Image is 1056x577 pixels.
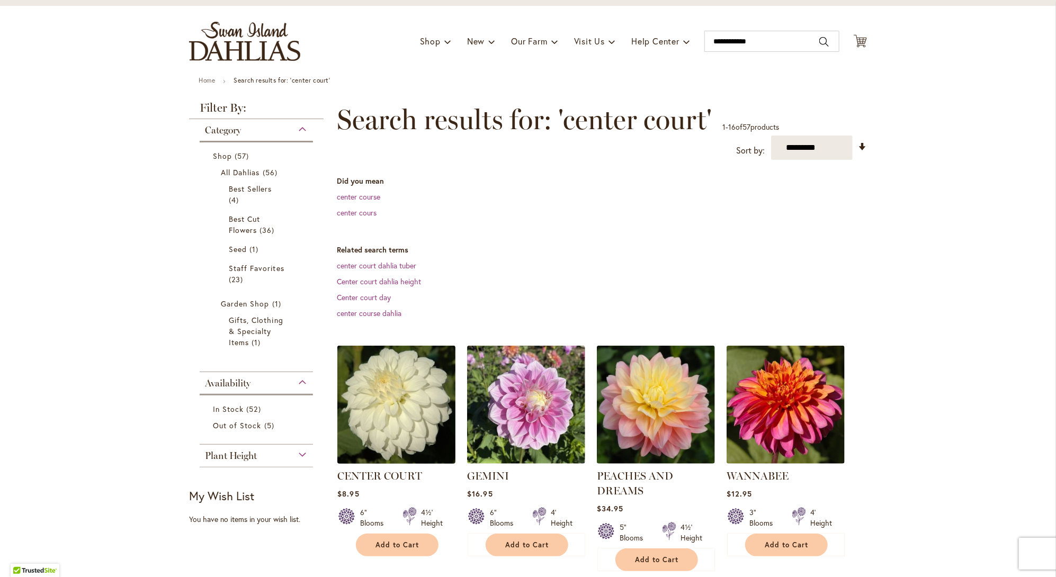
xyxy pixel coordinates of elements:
a: All Dahlias [221,167,294,178]
strong: Filter By: [189,102,324,119]
a: center cours [337,208,377,218]
img: GEMINI [467,346,585,464]
strong: Search results for: 'center court' [234,76,330,84]
a: GEMINI [467,456,585,466]
span: Category [205,124,241,136]
span: Best Sellers [229,184,272,194]
a: center court dahlia tuber [337,260,416,271]
label: Sort by: [736,141,765,160]
a: Gifts, Clothing &amp; Specialty Items [229,314,287,348]
a: WANNABEE [727,470,789,482]
a: Staff Favorites [229,263,287,285]
a: Shop [213,150,302,161]
span: Help Center [631,35,679,47]
button: Add to Cart [486,534,568,556]
dt: Did you mean [337,176,867,186]
span: Our Farm [511,35,547,47]
span: 1 [272,298,284,309]
span: Plant Height [205,450,257,462]
a: Seed [229,244,287,255]
span: 57 [742,122,750,132]
a: WANNABEE [727,456,845,466]
span: Add to Cart [375,540,419,549]
a: PEACHES AND DREAMS [597,456,715,466]
span: 1 [249,244,261,255]
button: Add to Cart [615,548,698,571]
span: Gifts, Clothing & Specialty Items [229,315,283,347]
span: $16.95 [467,489,493,499]
a: Best Cut Flowers [229,213,287,236]
iframe: Launch Accessibility Center [8,539,38,569]
div: 4½' Height [421,507,443,528]
span: Search results for: 'center court' [337,104,712,136]
span: Out of Stock [213,420,262,430]
div: 5" Blooms [620,522,649,543]
span: Add to Cart [765,540,808,549]
button: Add to Cart [356,534,438,556]
span: 57 [235,150,252,161]
span: Shop [420,35,441,47]
span: 5 [264,420,277,431]
a: store logo [189,22,300,61]
span: Seed [229,244,247,254]
span: All Dahlias [221,167,260,177]
div: 6" Blooms [490,507,520,528]
span: $12.95 [727,489,752,499]
a: Center court day [337,292,391,302]
span: 1 [722,122,726,132]
a: center course [337,192,380,202]
span: In Stock [213,404,244,414]
span: Add to Cart [635,555,678,564]
span: $8.95 [337,489,359,499]
img: CENTER COURT [335,343,459,467]
span: 56 [263,167,280,178]
p: - of products [722,119,779,136]
strong: My Wish List [189,488,254,503]
span: Add to Cart [505,540,549,549]
div: You have no items in your wish list. [189,514,330,525]
a: CENTER COURT [337,456,455,466]
span: Staff Favorites [229,263,284,273]
a: Home [199,76,215,84]
span: 16 [728,122,736,132]
div: 4' Height [551,507,572,528]
a: PEACHES AND DREAMS [597,470,673,497]
span: 1 [252,337,263,348]
span: Best Cut Flowers [229,214,260,235]
dt: Related search terms [337,245,867,255]
button: Add to Cart [745,534,828,556]
span: 4 [229,194,241,205]
a: GEMINI [467,470,509,482]
span: 52 [246,403,263,414]
div: 6" Blooms [360,507,390,528]
a: Garden Shop [221,298,294,309]
a: center course dahlia [337,308,401,318]
div: 4' Height [810,507,832,528]
span: $34.95 [597,503,623,513]
span: Garden Shop [221,299,270,309]
a: Best Sellers [229,183,287,205]
div: 3" Blooms [749,507,779,528]
a: Center court dahlia height [337,276,421,286]
span: 23 [229,274,246,285]
span: Visit Us [574,35,605,47]
a: In Stock 52 [213,403,302,414]
span: Availability [205,377,250,389]
span: New [467,35,485,47]
a: CENTER COURT [337,470,422,482]
span: Shop [213,151,232,161]
a: Out of Stock 5 [213,420,302,431]
img: PEACHES AND DREAMS [597,346,715,464]
div: 4½' Height [681,522,702,543]
img: WANNABEE [727,346,845,464]
span: 36 [259,224,277,236]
